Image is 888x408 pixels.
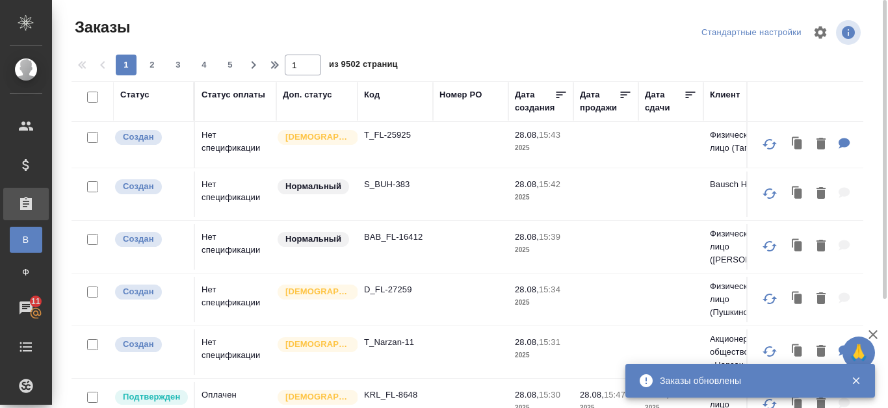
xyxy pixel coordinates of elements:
p: Создан [123,131,154,144]
div: Выставляется автоматически для первых 3 заказов нового контактного лица. Особое внимание [276,336,351,353]
p: BAB_FL-16412 [364,231,426,244]
button: Клонировать [785,338,810,365]
button: Обновить [754,178,785,209]
button: Обновить [754,283,785,314]
button: Удалить [810,181,832,207]
span: 4 [194,58,215,71]
button: Закрыть [842,375,869,387]
td: Нет спецификации [195,122,276,168]
div: Статус оплаты [202,88,265,101]
button: 5 [220,55,241,75]
p: Подтвержден [123,390,180,403]
button: 2 [142,55,163,75]
span: Ф [16,266,36,279]
p: Физическое лицо (Таганка) [710,129,772,155]
button: Клонировать [785,233,810,260]
p: 15:43 [539,130,560,140]
span: Заказы [72,17,130,38]
button: Обновить [754,231,785,262]
p: 15:42 [539,179,560,189]
p: Нормальный [285,180,341,193]
span: Настроить таблицу [805,17,836,48]
div: Статус по умолчанию для стандартных заказов [276,178,351,196]
span: В [16,233,36,246]
div: Дата продажи [580,88,619,114]
button: Удалить [810,131,832,158]
div: Выставляется автоматически при создании заказа [114,283,187,301]
p: [DEMOGRAPHIC_DATA] [285,390,350,403]
p: [DEMOGRAPHIC_DATA] [285,131,350,144]
p: Акционерное общество «Нарзан» [710,333,772,372]
p: 2025 [515,349,567,362]
p: 2025 [515,191,567,204]
p: 28.08, [515,285,539,294]
button: 🙏 [842,337,875,369]
button: Удалить [810,233,832,260]
div: Выставляется автоматически при создании заказа [114,178,187,196]
p: 28.08, [515,130,539,140]
a: 11 [3,292,49,324]
div: Клиент [710,88,740,101]
p: 2025 [515,142,567,155]
button: Обновить [754,336,785,367]
span: 2 [142,58,163,71]
div: Выставляется автоматически при создании заказа [114,336,187,353]
p: [DEMOGRAPHIC_DATA] [285,285,350,298]
button: Клонировать [785,286,810,312]
p: 28.08, [515,337,539,347]
div: split button [698,23,805,43]
p: Физическое лицо (Пушкинская) [710,280,772,319]
div: Доп. статус [283,88,332,101]
p: 15:47 [604,390,625,400]
td: Нет спецификации [195,224,276,270]
p: Bausch Health [710,178,772,191]
a: Ф [10,259,42,285]
p: 28.08, [515,232,539,242]
td: Нет спецификации [195,172,276,217]
div: Дата сдачи [645,88,684,114]
div: Выставляется автоматически для первых 3 заказов нового контактного лица. Особое внимание [276,283,351,301]
span: 🙏 [848,339,870,366]
button: Клонировать [785,131,810,158]
p: Создан [123,180,154,193]
td: Нет спецификации [195,329,276,375]
div: Заказы обновлены [660,374,831,387]
button: 3 [168,55,189,75]
div: Код [364,88,380,101]
span: 11 [23,295,48,308]
span: 3 [168,58,189,71]
span: из 9502 страниц [329,57,398,75]
div: Статус [120,88,150,101]
p: Физическое лицо ([PERSON_NAME]) [710,227,772,266]
button: 4 [194,55,215,75]
span: Посмотреть информацию [836,20,863,45]
a: В [10,227,42,253]
p: T_FL-25925 [364,129,426,142]
p: 2025 [515,244,567,257]
p: KRL_FL-8648 [364,389,426,402]
button: Обновить [754,129,785,160]
p: 15:31 [539,337,560,347]
p: T_Narzan-11 [364,336,426,349]
div: Выставляется автоматически при создании заказа [114,129,187,146]
div: Выставляется автоматически для первых 3 заказов нового контактного лица. Особое внимание [276,389,351,406]
p: 28.08, [580,390,604,400]
p: Создан [123,338,154,351]
div: Статус по умолчанию для стандартных заказов [276,231,351,248]
div: Выставляется автоматически при создании заказа [114,231,187,248]
p: S_BUH-383 [364,178,426,191]
p: 2025 [515,296,567,309]
span: 5 [220,58,241,71]
p: 28.08, [515,179,539,189]
div: Выставляет КМ после уточнения всех необходимых деталей и получения согласия клиента на запуск. С ... [114,389,187,406]
p: Нормальный [285,233,341,246]
p: 15:30 [539,390,560,400]
p: Создан [123,285,154,298]
div: Номер PO [439,88,482,101]
p: [DEMOGRAPHIC_DATA] [285,338,350,351]
div: Выставляется автоматически для первых 3 заказов нового контактного лица. Особое внимание [276,129,351,146]
button: Удалить [810,338,832,365]
p: Создан [123,233,154,246]
button: Удалить [810,286,832,312]
p: D_FL-27259 [364,283,426,296]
